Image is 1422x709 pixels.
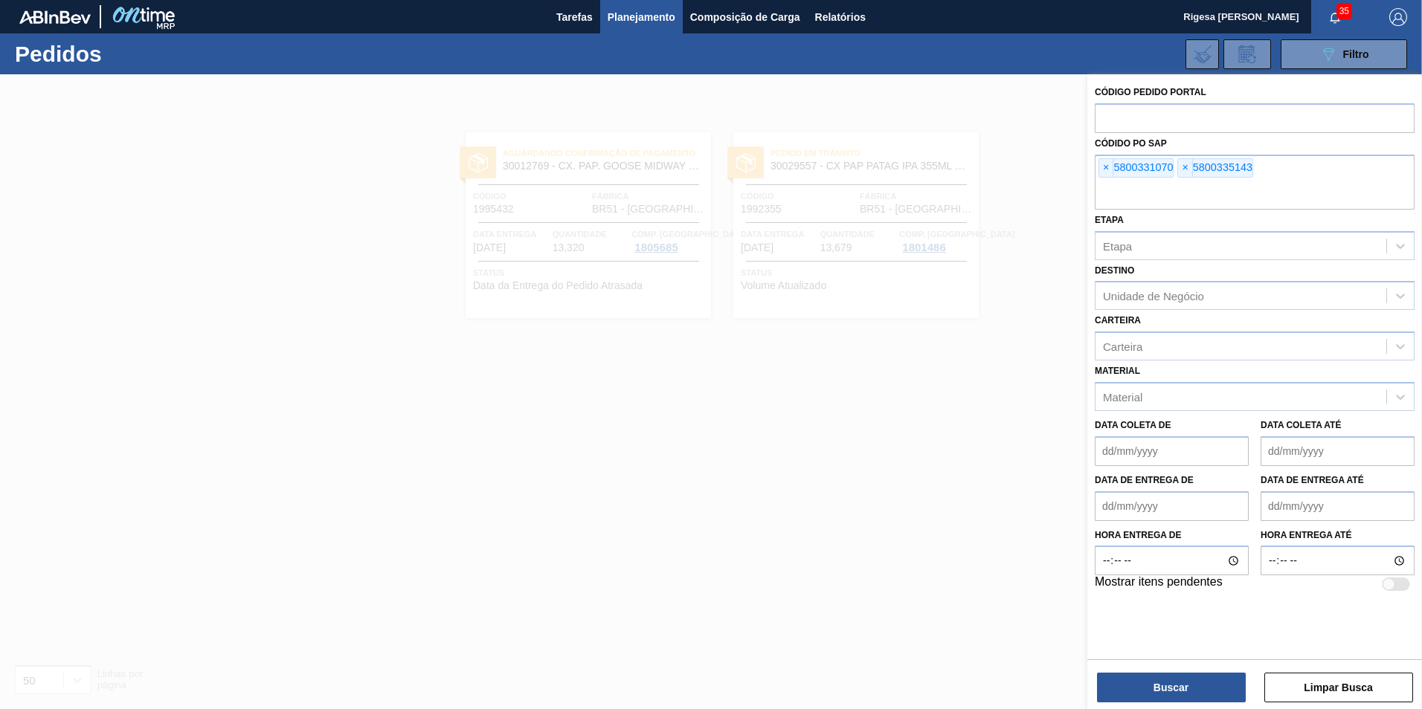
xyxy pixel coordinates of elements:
[556,8,593,26] span: Tarefas
[815,8,866,26] span: Relatórios
[1095,138,1167,149] label: Códido PO SAP
[1177,158,1252,178] div: 5800335143
[1095,420,1171,430] label: Data coleta de
[1103,290,1204,302] div: Unidade de Negócio
[1095,436,1249,466] input: dd/mm/yyyy
[1095,491,1249,521] input: dd/mm/yyyy
[1095,366,1140,376] label: Material
[690,8,800,26] span: Composição de Carga
[1095,525,1249,546] label: Hora entrega de
[608,8,675,26] span: Planejamento
[1103,390,1142,403] div: Material
[15,45,237,62] h1: Pedidos
[1095,265,1134,276] label: Destino
[1261,475,1364,485] label: Data de Entrega até
[1095,87,1206,97] label: Código Pedido Portal
[1103,239,1132,252] div: Etapa
[1281,39,1407,69] button: Filtro
[19,10,91,24] img: TNhmsLtSVTkK8tSr43FrP2fwEKptu5GPRR3wAAAABJRU5ErkJggg==
[1095,575,1223,593] label: Mostrar itens pendentes
[1389,8,1407,26] img: Logout
[1095,315,1141,326] label: Carteira
[1185,39,1219,69] div: Importar Negociações dos Pedidos
[1261,420,1341,430] label: Data coleta até
[1095,475,1194,485] label: Data de Entrega de
[1098,158,1174,178] div: 5800331070
[1261,436,1415,466] input: dd/mm/yyyy
[1336,3,1352,19] span: 35
[1103,340,1142,353] div: Carteira
[1099,159,1113,177] span: ×
[1223,39,1271,69] div: Solicitação de Revisão de Pedidos
[1095,215,1124,225] label: Etapa
[1261,525,1415,546] label: Hora entrega até
[1178,159,1192,177] span: ×
[1311,7,1359,27] button: Notificações
[1261,491,1415,521] input: dd/mm/yyyy
[1343,48,1369,60] span: Filtro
